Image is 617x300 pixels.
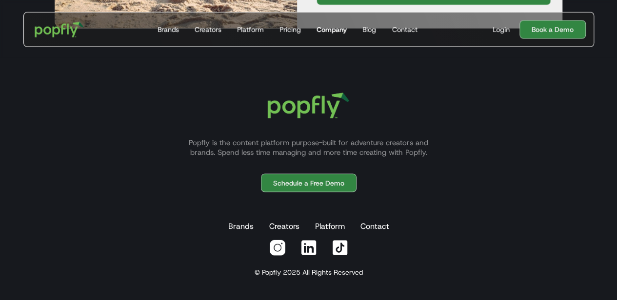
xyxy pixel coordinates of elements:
a: Creators [267,216,301,236]
a: Schedule a Free Demo [261,173,357,192]
a: Company [313,12,351,46]
a: Contact [358,216,391,236]
a: Book a Demo [519,20,586,38]
a: Creators [191,12,225,46]
a: Blog [358,12,380,46]
p: Popfly is the content platform purpose-built for adventure creators and brands. Spend less time m... [177,137,440,157]
a: Platform [313,216,347,236]
a: Brands [226,216,256,236]
a: Login [489,24,514,34]
div: Creators [195,24,221,34]
div: Contact [392,24,417,34]
a: Brands [154,12,183,46]
a: Pricing [276,12,305,46]
div: © Popfly 2025 All Rights Reserved [255,267,363,277]
div: Platform [237,24,264,34]
a: Platform [233,12,268,46]
div: Blog [362,24,376,34]
a: Contact [388,12,421,46]
div: Company [317,24,347,34]
a: home [28,15,91,44]
div: Login [493,24,510,34]
div: Brands [158,24,179,34]
div: Pricing [279,24,301,34]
